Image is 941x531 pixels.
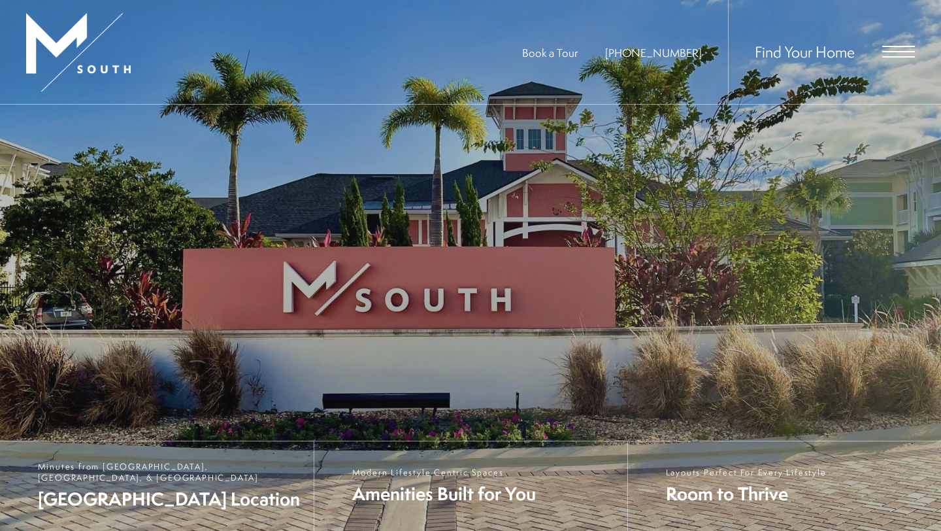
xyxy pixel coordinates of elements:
[882,46,915,58] button: Open Menu
[38,461,301,483] span: Minutes from [GEOGRAPHIC_DATA], [GEOGRAPHIC_DATA], & [GEOGRAPHIC_DATA]
[605,45,702,60] a: Call Us at 813-570-8014
[605,45,702,60] span: [PHONE_NUMBER]
[522,45,578,60] a: Book a Tour
[26,13,131,92] img: MSouth
[755,41,855,62] a: Find Your Home
[38,487,301,511] span: [GEOGRAPHIC_DATA] Location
